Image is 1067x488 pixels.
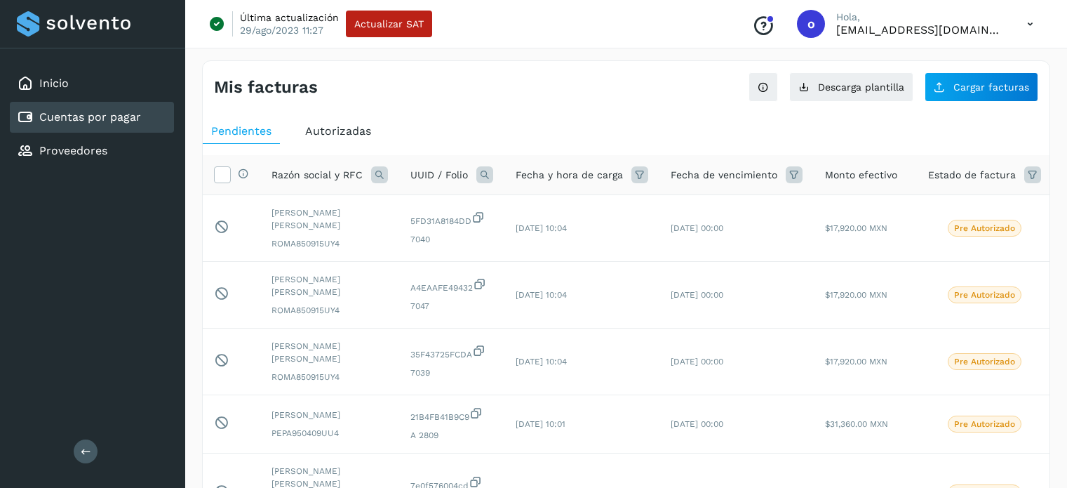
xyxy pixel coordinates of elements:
span: 21B4FB41B9C9 [410,407,493,423]
div: Inicio [10,68,174,99]
p: Pre Autorizado [954,419,1015,429]
span: A4EAAFE49432 [410,277,493,294]
span: 35F43725FCDA [410,344,493,361]
p: orlando@rfllogistics.com.mx [836,23,1005,37]
span: $17,920.00 MXN [825,357,887,367]
a: Proveedores [39,144,107,157]
span: Fecha de vencimiento [671,168,777,183]
p: 29/ago/2023 11:27 [240,24,323,37]
span: ROMA850915UY4 [271,371,388,383]
button: Actualizar SAT [346,11,432,37]
div: Proveedores [10,136,174,166]
span: PEPA950409UU4 [271,427,388,440]
p: Hola, [836,11,1005,23]
button: Descarga plantilla [789,72,913,102]
span: [DATE] 00:00 [671,290,723,300]
p: Pre Autorizado [954,357,1015,367]
span: 7047 [410,300,493,312]
span: 5FD31A8184DD [410,211,493,227]
span: [PERSON_NAME] [271,409,388,421]
p: Última actualización [240,11,339,24]
span: ROMA850915UY4 [271,237,388,250]
span: [DATE] 00:00 [671,419,723,429]
span: [DATE] 10:04 [516,290,567,300]
span: [DATE] 10:04 [516,223,567,233]
span: $31,360.00 MXN [825,419,888,429]
span: Autorizadas [305,124,371,138]
span: $17,920.00 MXN [825,223,887,233]
div: Cuentas por pagar [10,102,174,133]
span: Estado de factura [928,168,1016,183]
span: Fecha y hora de carga [516,168,623,183]
p: Pre Autorizado [954,223,1015,233]
span: 7040 [410,233,493,246]
span: Actualizar SAT [354,19,424,29]
span: [DATE] 00:00 [671,223,723,233]
span: UUID / Folio [410,168,468,183]
span: [PERSON_NAME] [PERSON_NAME] [271,206,388,232]
a: Inicio [39,77,69,90]
span: Pendientes [211,124,271,138]
span: Razón social y RFC [271,168,363,183]
span: [PERSON_NAME] [PERSON_NAME] [271,273,388,298]
span: 7039 [410,367,493,379]
span: ROMA850915UY4 [271,304,388,317]
span: [DATE] 10:01 [516,419,565,429]
span: Monto efectivo [825,168,897,183]
span: A 2809 [410,429,493,442]
span: Descarga plantilla [818,82,904,92]
button: Cargar facturas [925,72,1038,102]
a: Cuentas por pagar [39,110,141,124]
p: Pre Autorizado [954,290,1015,300]
span: [DATE] 10:04 [516,357,567,367]
span: $17,920.00 MXN [825,290,887,300]
span: [PERSON_NAME] [PERSON_NAME] [271,340,388,365]
span: Cargar facturas [953,82,1029,92]
h4: Mis facturas [214,77,318,98]
span: [DATE] 00:00 [671,357,723,367]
